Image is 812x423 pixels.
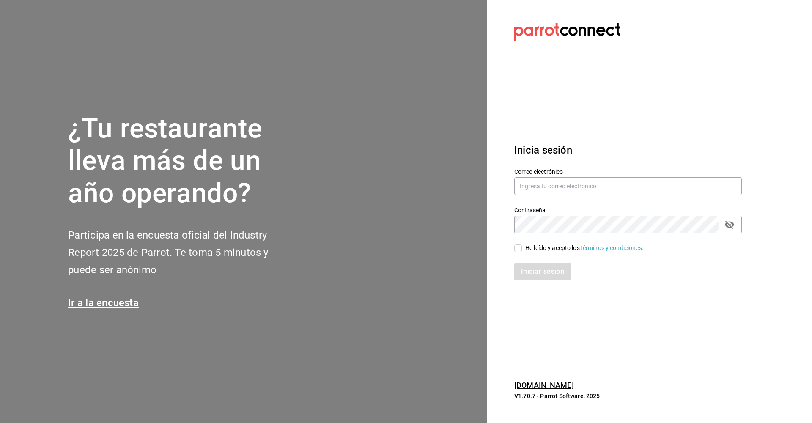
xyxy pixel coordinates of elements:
[514,392,742,400] p: V1.70.7 - Parrot Software, 2025.
[514,168,742,174] label: Correo electrónico
[68,227,296,278] h2: Participa en la encuesta oficial del Industry Report 2025 de Parrot. Te toma 5 minutos y puede se...
[514,381,574,390] a: [DOMAIN_NAME]
[525,244,644,253] div: He leído y acepto los
[722,217,737,232] button: passwordField
[514,143,742,158] h3: Inicia sesión
[580,244,644,251] a: Términos y condiciones.
[68,113,296,210] h1: ¿Tu restaurante lleva más de un año operando?
[514,207,742,213] label: Contraseña
[514,177,742,195] input: Ingresa tu correo electrónico
[68,297,139,309] a: Ir a la encuesta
